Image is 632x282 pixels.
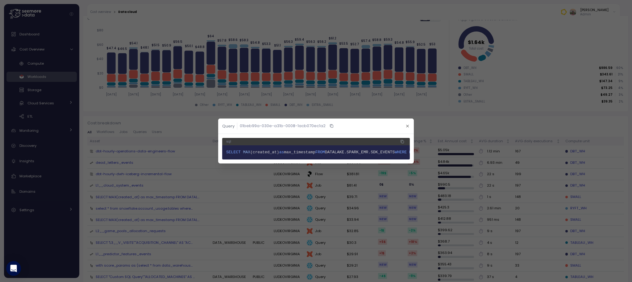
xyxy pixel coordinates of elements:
[325,150,395,155] span: DATALAKE.SPARK_EMR.SDK_EVENTS
[315,150,325,155] span: FROM
[250,150,279,155] span: (created_at)
[243,150,250,155] span: MAX
[222,124,235,128] span: Query
[6,261,21,276] div: Open Intercom Messenger
[409,150,419,155] span: DATE
[240,123,326,129] p: 01beb99a-030e-a31b-0008-1acb070ec1a2
[284,150,315,155] span: max_timestamp
[279,150,284,155] span: as
[395,150,407,155] span: WHERE
[226,150,241,155] span: SELECT
[226,139,231,144] p: sql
